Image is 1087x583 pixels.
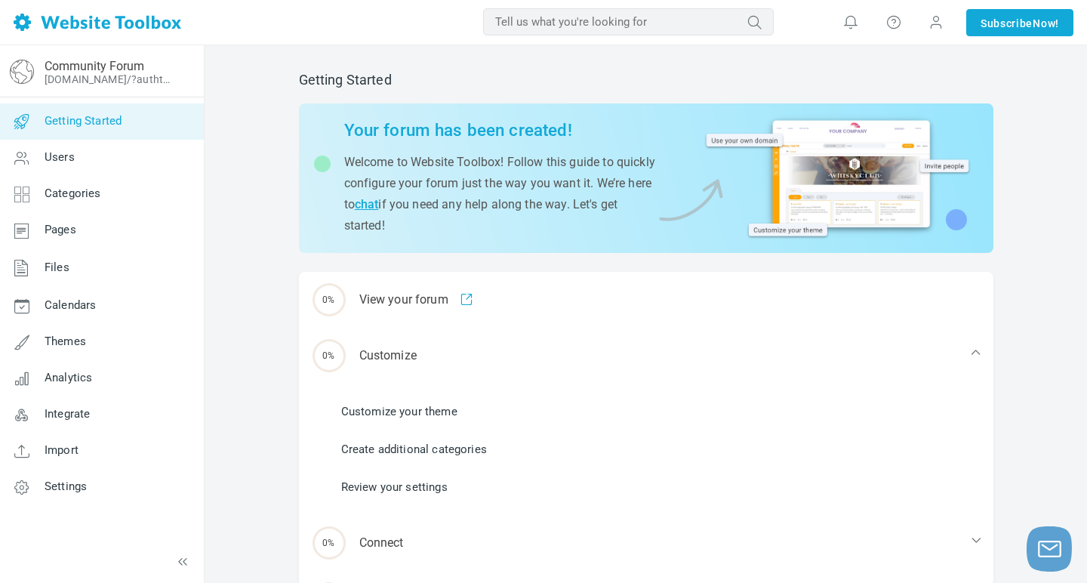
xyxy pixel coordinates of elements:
[341,479,448,495] a: Review your settings
[299,272,993,328] a: 0% View your forum
[45,223,76,236] span: Pages
[299,328,993,384] div: Customize
[299,272,993,328] div: View your forum
[45,371,92,384] span: Analytics
[483,8,774,35] input: Tell us what you're looking for
[45,150,75,164] span: Users
[313,339,346,372] span: 0%
[344,120,656,140] h2: Your forum has been created!
[1027,526,1072,572] button: Launch chat
[45,443,79,457] span: Import
[45,298,96,312] span: Calendars
[45,59,144,73] a: Community Forum
[45,480,87,493] span: Settings
[45,73,176,85] a: [DOMAIN_NAME]/?authtoken=24a507507d7a6ca82c8f35978f4dd932&rememberMe=1
[45,407,90,421] span: Integrate
[341,403,457,420] a: Customize your theme
[45,261,69,274] span: Files
[341,441,487,458] a: Create additional categories
[45,187,101,200] span: Categories
[1033,15,1059,32] span: Now!
[45,114,122,128] span: Getting Started
[299,72,993,88] h2: Getting Started
[355,197,379,211] a: chat
[10,60,34,84] img: globe-icon.png
[45,335,86,348] span: Themes
[313,526,346,560] span: 0%
[299,515,993,571] div: Connect
[344,152,656,236] p: Welcome to Website Toolbox! Follow this guide to quickly configure your forum just the way you wa...
[966,9,1073,36] a: SubscribeNow!
[313,283,346,316] span: 0%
